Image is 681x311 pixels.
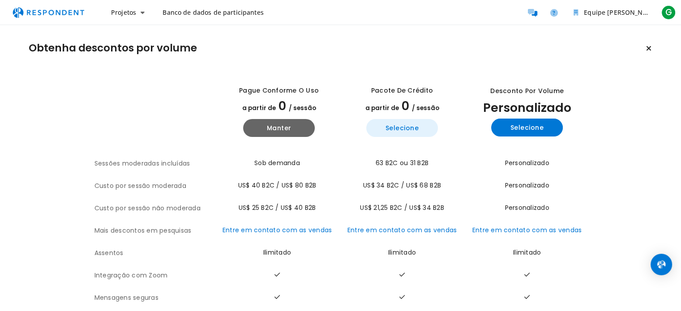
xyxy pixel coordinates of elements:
[402,98,409,114] font: 0
[513,248,541,257] font: Ilimitado
[371,86,433,95] font: Pacote de crédito
[238,181,317,190] font: US$ 40 B2C / US$ 80 B2B
[94,293,158,302] font: Mensagens seguras
[223,226,332,234] a: Entre em contato com as vendas
[510,123,544,132] font: Selecione
[665,6,672,18] font: G
[111,8,136,17] font: Projetos
[243,119,315,137] button: Manter plano de pagamento anual atualizado
[7,4,90,21] img: respondent-logo.png
[94,226,192,235] font: Mais descontos em pesquisas
[490,86,564,95] font: Desconto por volume
[505,181,549,190] font: Personalizado
[566,4,656,21] button: Equipe Graymo Gonçalves Pereira
[254,158,300,167] font: Sob demanda
[376,158,428,167] font: 63 B2C ou 31 B2B
[366,119,438,137] button: Selecione o plano básico anual
[163,8,263,17] font: Banco de dados de participantes
[347,226,457,234] a: Entre em contato com as vendas
[363,181,441,190] font: US$ 34 B2C / US$ 68 B2B
[505,158,549,167] font: Personalizado
[278,98,286,114] font: 0
[289,104,316,112] font: / sessão
[640,39,658,57] button: Manter o plano atual
[94,204,201,213] font: Custo por sessão não moderada
[523,4,541,21] a: Participantes da mensagem
[155,4,270,21] a: Banco de dados de participantes
[360,203,444,212] font: US$ 21,25 B2C / US$ 34 B2B
[263,248,291,257] font: Ilimitado
[651,254,672,275] div: Abra o Intercom Messenger
[472,226,582,234] a: Entre em contato com as vendas
[388,248,416,257] font: Ilimitado
[104,4,152,21] button: Projetos
[242,104,276,112] font: a partir de
[365,104,399,112] font: a partir de
[239,86,319,95] font: Pague conforme o uso
[584,8,659,17] font: Equipe [PERSON_NAME]
[29,41,197,55] font: Obtenha descontos por volume
[267,124,291,132] font: Manter
[94,271,168,280] font: Integração com Zoom
[94,248,124,257] font: Assentos
[660,4,677,21] button: G
[94,159,190,168] font: Sessões moderadas incluídas
[545,4,563,21] a: Ajuda e suporte
[491,119,563,136] button: Selecione o plano anual custom_static
[412,104,439,112] font: / sessão
[94,181,186,190] font: Custo por sessão moderada
[385,124,419,132] font: Selecione
[505,203,549,212] font: Personalizado
[483,99,571,116] font: Personalizado
[239,203,316,212] font: US$ 25 B2C / US$ 40 B2B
